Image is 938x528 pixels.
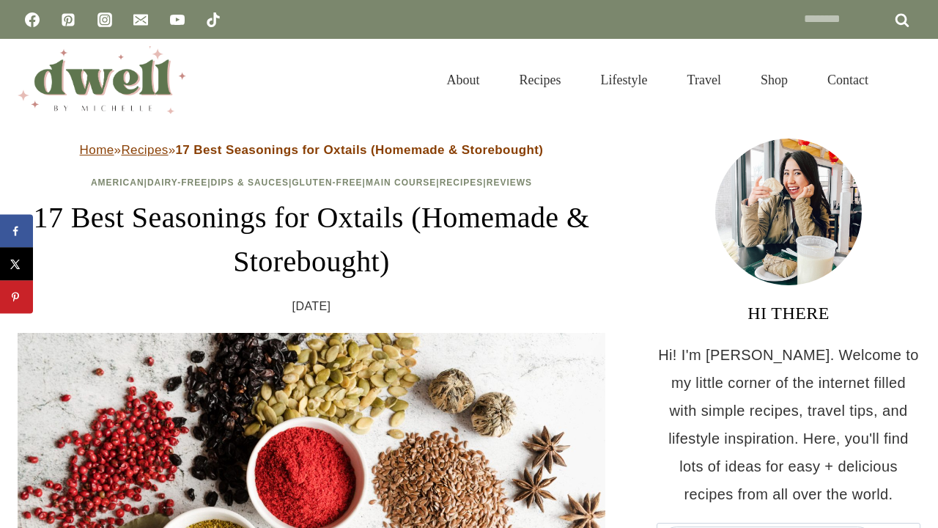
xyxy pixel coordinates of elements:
a: Instagram [90,5,119,34]
a: Recipes [121,143,168,157]
a: Home [80,143,114,157]
a: American [91,177,144,188]
span: | | | | | | [91,177,532,188]
strong: 17 Best Seasonings for Oxtails (Homemade & Storebought) [176,143,544,157]
p: Hi! I'm [PERSON_NAME]. Welcome to my little corner of the internet filled with simple recipes, tr... [657,341,920,508]
a: Gluten-Free [292,177,362,188]
a: Dips & Sauces [211,177,289,188]
a: Pinterest [53,5,83,34]
img: DWELL by michelle [18,46,186,114]
time: [DATE] [292,296,331,318]
h3: HI THERE [657,300,920,326]
h1: 17 Best Seasonings for Oxtails (Homemade & Storebought) [18,196,605,284]
a: Reviews [487,177,532,188]
a: About [427,54,500,106]
span: » » [80,143,544,157]
a: Lifestyle [581,54,668,106]
a: Facebook [18,5,47,34]
a: Contact [808,54,888,106]
nav: Primary Navigation [427,54,888,106]
a: Dairy-Free [147,177,207,188]
a: Email [126,5,155,34]
a: YouTube [163,5,192,34]
a: TikTok [199,5,228,34]
button: View Search Form [895,67,920,92]
a: Recipes [440,177,484,188]
a: Main Course [366,177,436,188]
a: Shop [741,54,808,106]
a: Recipes [500,54,581,106]
a: Travel [668,54,741,106]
